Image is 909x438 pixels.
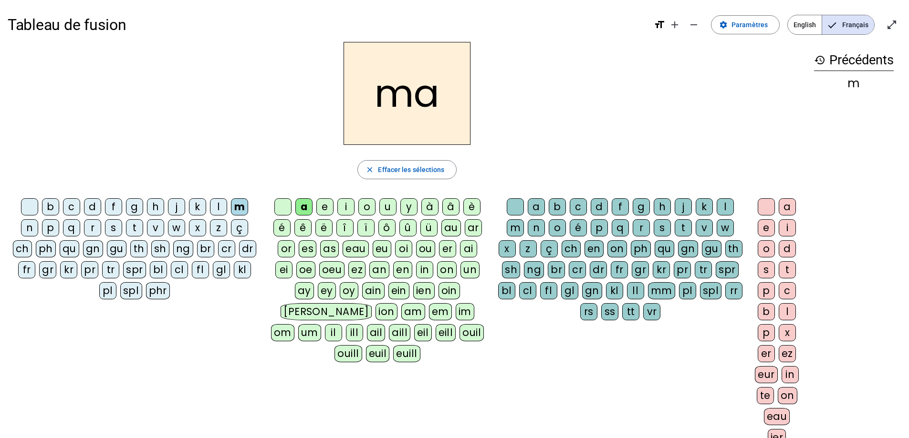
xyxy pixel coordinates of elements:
div: c [779,282,796,299]
div: è [463,198,481,215]
div: w [168,219,185,236]
div: il [325,324,342,341]
div: f [105,198,122,215]
div: en [585,240,604,257]
div: gn [582,282,602,299]
div: ô [378,219,396,236]
div: a [779,198,796,215]
div: n [21,219,38,236]
div: g [126,198,143,215]
div: bl [498,282,515,299]
div: pl [679,282,696,299]
div: ien [413,282,435,299]
div: in [782,366,799,383]
div: o [549,219,566,236]
button: Paramètres [711,15,780,34]
div: ey [318,282,336,299]
div: c [63,198,80,215]
div: l [779,303,796,320]
div: s [654,219,671,236]
div: û [399,219,417,236]
div: o [358,198,376,215]
div: qu [655,240,674,257]
div: un [460,261,480,278]
div: en [393,261,412,278]
div: th [725,240,742,257]
div: a [528,198,545,215]
div: r [84,219,101,236]
div: oeu [319,261,345,278]
div: h [147,198,164,215]
div: eau [764,408,790,425]
mat-icon: close [366,165,374,174]
div: kl [234,261,251,278]
div: d [779,240,796,257]
div: ai [460,240,477,257]
div: kr [60,261,77,278]
div: ouil [460,324,484,341]
div: gr [632,261,649,278]
mat-icon: remove [688,19,700,31]
div: um [298,324,321,341]
div: v [696,219,713,236]
div: gu [702,240,721,257]
div: cl [519,282,536,299]
div: cr [218,240,235,257]
div: om [271,324,294,341]
button: Augmenter la taille de la police [665,15,684,34]
div: euil [366,345,390,362]
div: z [520,240,537,257]
h2: ma [344,42,470,145]
div: b [549,198,566,215]
div: c [570,198,587,215]
div: gl [561,282,578,299]
div: er [758,345,775,362]
mat-button-toggle-group: Language selection [787,15,875,35]
div: ng [173,240,193,257]
div: qu [60,240,79,257]
div: br [548,261,565,278]
div: th [130,240,147,257]
span: Paramètres [731,19,768,31]
div: phr [146,282,170,299]
div: ç [541,240,558,257]
div: p [591,219,608,236]
div: eu [373,240,391,257]
div: pr [81,261,98,278]
div: ll [627,282,644,299]
div: ch [13,240,32,257]
div: gn [83,240,103,257]
div: e [316,198,334,215]
div: e [758,219,775,236]
div: oin [439,282,460,299]
mat-icon: history [814,54,825,66]
div: [PERSON_NAME] [281,303,372,320]
div: kr [653,261,670,278]
div: q [612,219,629,236]
div: rr [725,282,742,299]
div: fl [192,261,209,278]
div: j [168,198,185,215]
div: spl [700,282,722,299]
div: oe [296,261,315,278]
div: oy [340,282,358,299]
div: au [441,219,461,236]
div: cr [569,261,586,278]
div: i [779,219,796,236]
div: x [779,324,796,341]
div: sh [502,261,520,278]
h1: Tableau de fusion [8,10,646,40]
div: eur [755,366,778,383]
div: d [84,198,101,215]
button: Diminuer la taille de la police [684,15,703,34]
div: te [757,387,774,404]
mat-icon: settings [719,20,728,29]
div: ü [420,219,438,236]
div: spr [716,261,739,278]
div: ph [36,240,56,257]
div: er [439,240,456,257]
div: ion [376,303,397,320]
div: pr [674,261,691,278]
div: q [63,219,80,236]
div: î [336,219,354,236]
